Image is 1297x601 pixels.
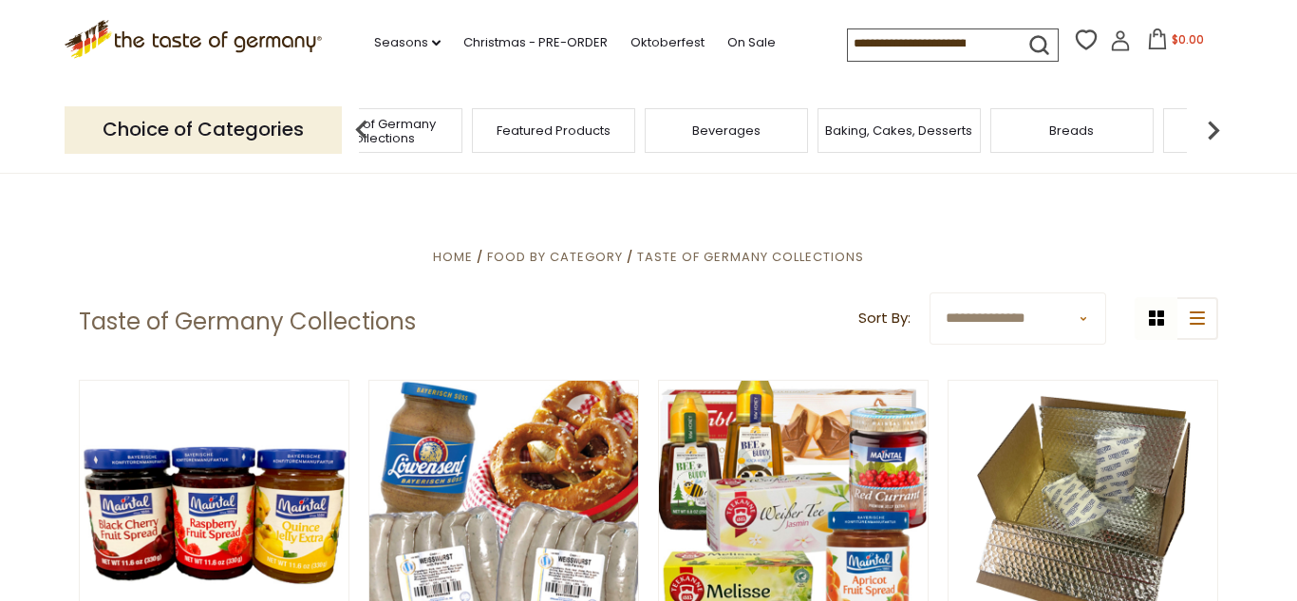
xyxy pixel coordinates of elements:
a: Seasons [374,32,441,53]
button: $0.00 [1135,28,1215,57]
a: Baking, Cakes, Desserts [825,123,972,138]
a: Featured Products [497,123,611,138]
a: Breads [1049,123,1094,138]
a: Christmas - PRE-ORDER [463,32,608,53]
a: Food By Category [487,248,623,266]
a: Oktoberfest [630,32,705,53]
img: previous arrow [343,111,381,149]
label: Sort By: [858,307,911,330]
a: Taste of Germany Collections [305,117,457,145]
a: On Sale [727,32,776,53]
a: Beverages [692,123,761,138]
a: Home [433,248,473,266]
a: Taste of Germany Collections [637,248,864,266]
p: Choice of Categories [65,106,342,153]
span: $0.00 [1172,31,1204,47]
h1: Taste of Germany Collections [79,308,416,336]
img: next arrow [1194,111,1232,149]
